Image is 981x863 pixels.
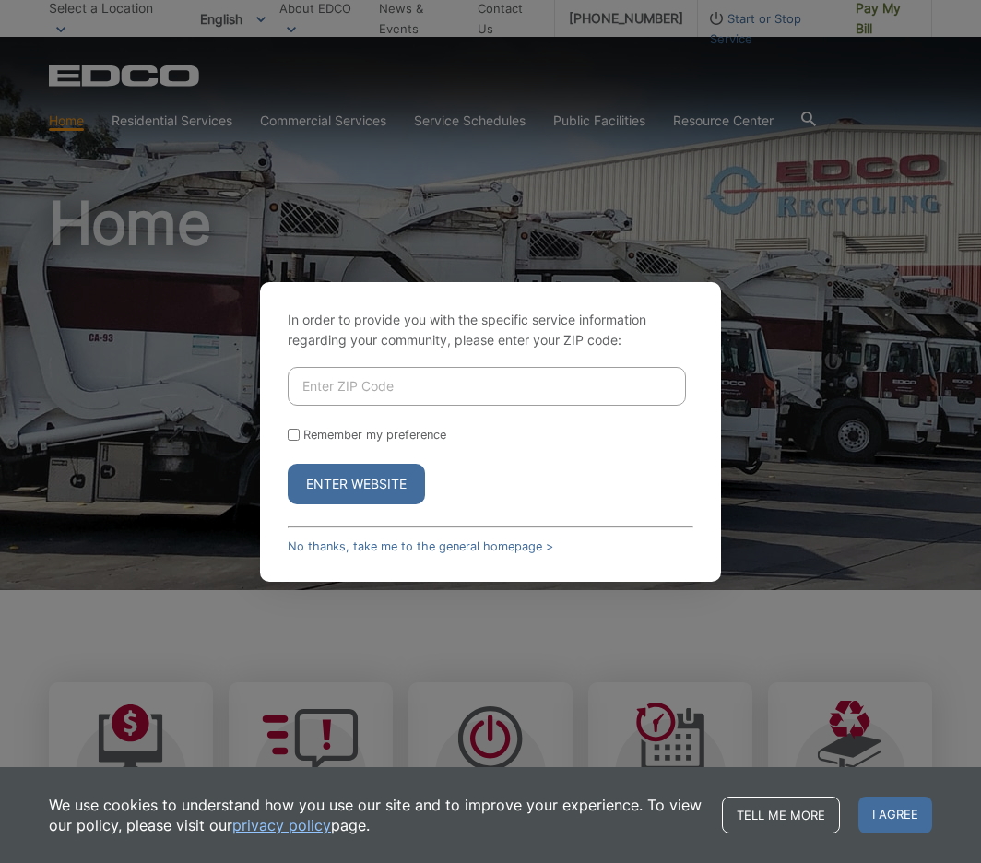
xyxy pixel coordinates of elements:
a: privacy policy [232,815,331,835]
p: In order to provide you with the specific service information regarding your community, please en... [288,310,693,350]
span: I agree [858,797,932,833]
label: Remember my preference [303,428,446,442]
p: We use cookies to understand how you use our site and to improve your experience. To view our pol... [49,795,703,835]
a: Tell me more [722,797,840,833]
button: Enter Website [288,464,425,504]
input: Enter ZIP Code [288,367,686,406]
a: No thanks, take me to the general homepage > [288,539,553,553]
